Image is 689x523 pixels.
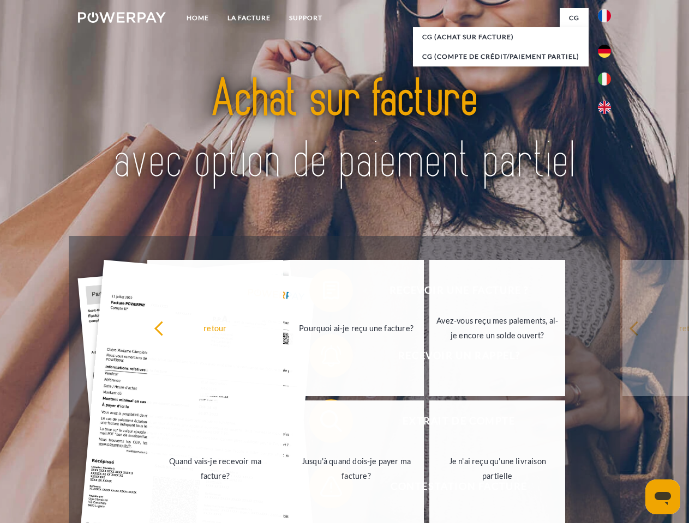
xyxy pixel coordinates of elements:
div: retour [154,320,277,335]
a: CG (achat sur facture) [413,27,589,47]
img: en [598,101,611,114]
a: CG (Compte de crédit/paiement partiel) [413,47,589,66]
div: Quand vais-je recevoir ma facture? [154,454,277,483]
img: logo-powerpay-white.svg [78,12,166,23]
div: Avez-vous reçu mes paiements, ai-je encore un solde ouvert? [436,313,559,343]
img: de [598,45,611,58]
iframe: Bouton de lancement de la fenêtre de messagerie [645,479,680,514]
a: Avez-vous reçu mes paiements, ai-je encore un solde ouvert? [429,260,565,396]
a: LA FACTURE [218,8,280,28]
img: fr [598,9,611,22]
a: Home [177,8,218,28]
img: title-powerpay_fr.svg [104,52,585,209]
div: Jusqu'à quand dois-je payer ma facture? [295,454,418,483]
div: Je n'ai reçu qu'une livraison partielle [436,454,559,483]
img: it [598,72,611,86]
div: Pourquoi ai-je reçu une facture? [295,320,418,335]
a: Support [280,8,332,28]
a: CG [560,8,589,28]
